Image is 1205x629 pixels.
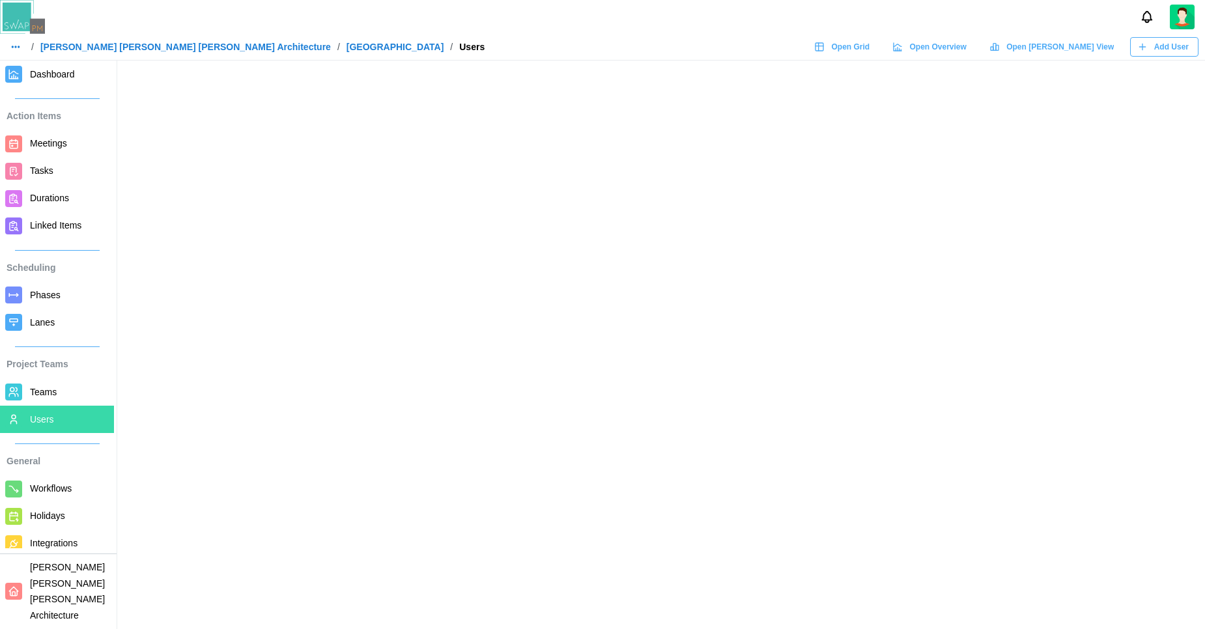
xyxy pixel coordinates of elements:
a: Zulqarnain Khalil [1170,5,1195,29]
a: [GEOGRAPHIC_DATA] [347,42,444,51]
span: Phases [30,290,61,300]
div: / [337,42,340,51]
span: Open Grid [831,38,870,56]
img: 2Q== [1170,5,1195,29]
a: Open Grid [808,37,879,57]
span: Durations [30,193,69,203]
a: [PERSON_NAME] [PERSON_NAME] [PERSON_NAME] Architecture [40,42,331,51]
a: Open [PERSON_NAME] View [983,37,1124,57]
span: Integrations [30,538,78,548]
span: Meetings [30,138,67,148]
span: Open Overview [909,38,966,56]
div: Users [459,42,485,51]
a: Open Overview [886,37,976,57]
div: / [450,42,453,51]
button: Add User [1130,37,1198,57]
span: Dashboard [30,69,75,79]
span: Linked Items [30,220,81,231]
span: Open [PERSON_NAME] View [1006,38,1114,56]
span: [PERSON_NAME] [PERSON_NAME] [PERSON_NAME] Architecture [30,562,105,621]
span: Add User [1154,38,1189,56]
button: Notifications [1136,6,1158,28]
span: Teams [30,387,57,397]
span: Lanes [30,317,55,328]
span: Tasks [30,165,53,176]
span: Users [30,414,54,425]
span: Workflows [30,483,72,494]
div: / [31,42,34,51]
span: Holidays [30,510,65,521]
